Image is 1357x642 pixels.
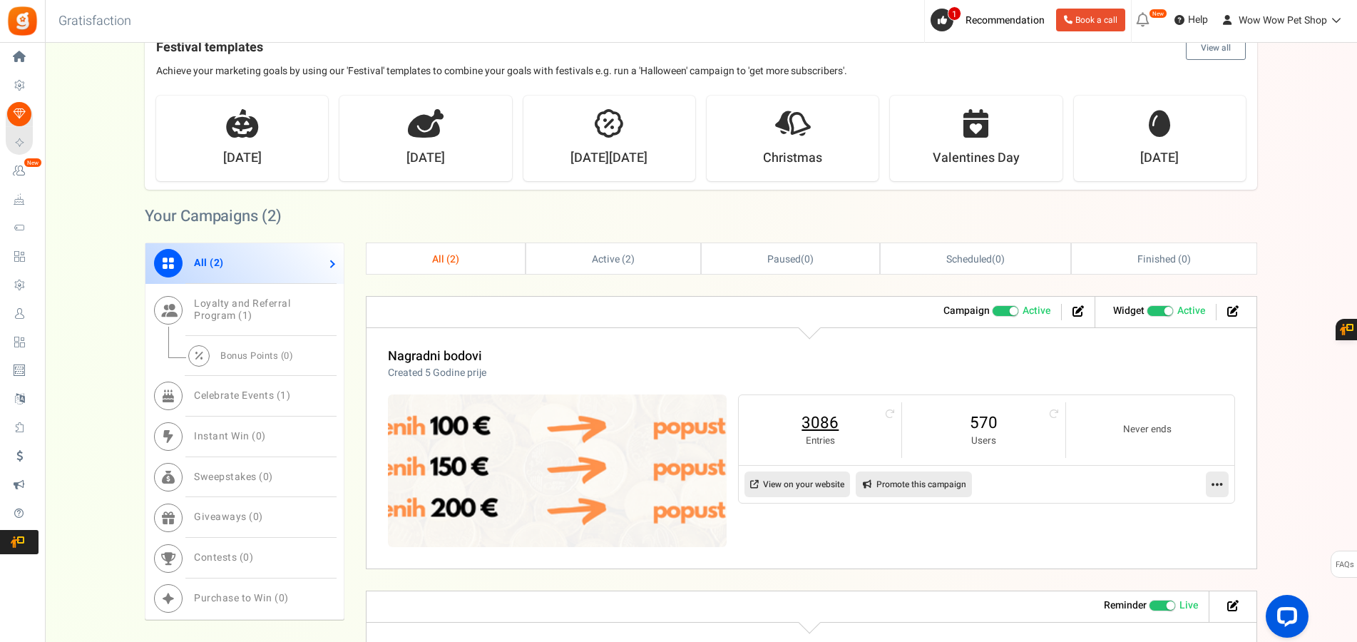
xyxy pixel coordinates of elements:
[43,7,147,36] h3: Gratisfaction
[194,296,290,323] span: Loyalty and Referral Program ( )
[279,591,285,606] span: 0
[570,149,647,168] strong: [DATE][DATE]
[1182,252,1187,267] span: 0
[1184,13,1208,27] span: Help
[432,252,459,267] span: All ( )
[267,205,276,228] span: 2
[1102,304,1217,320] li: Widget activated
[946,252,992,267] span: Scheduled
[1137,252,1190,267] span: Finished ( )
[1169,9,1214,31] a: Help
[194,550,253,565] span: Contests ( )
[6,159,39,183] a: New
[753,434,887,448] small: Entries
[753,412,887,434] a: 3086
[6,5,39,37] img: Gratisfaction
[1335,551,1354,579] span: FAQs
[1149,9,1167,19] em: New
[194,255,224,270] span: All ( )
[916,412,1050,434] a: 570
[995,252,1001,267] span: 0
[1177,304,1205,318] span: Active
[194,388,290,403] span: Celebrate Events ( )
[243,550,250,565] span: 0
[253,509,260,524] span: 0
[194,429,266,444] span: Instant Win ( )
[214,255,220,270] span: 2
[966,13,1045,28] span: Recommendation
[933,149,1020,168] strong: Valentines Day
[1239,13,1327,28] span: Wow Wow Pet Shop
[450,252,456,267] span: 2
[946,252,1004,267] span: ( )
[1140,149,1179,168] strong: [DATE]
[388,366,486,380] p: Created 5 Godine prije
[625,252,631,267] span: 2
[1179,598,1198,613] span: Live
[194,591,289,606] span: Purchase to Win ( )
[263,469,270,484] span: 0
[24,158,42,168] em: New
[223,149,262,168] strong: [DATE]
[145,209,282,223] h2: Your Campaigns ( )
[767,252,801,267] span: Paused
[931,9,1050,31] a: 1 Recommendation
[948,6,961,21] span: 1
[592,252,635,267] span: Active ( )
[156,64,1246,78] p: Achieve your marketing goals by using our 'Festival' templates to combine your goals with festiva...
[1186,36,1246,60] button: View all
[406,149,445,168] strong: [DATE]
[744,472,850,497] a: View on your website
[804,252,810,267] span: 0
[220,349,293,362] span: Bonus Points ( )
[388,347,482,366] a: Nagradni bodovi
[280,388,287,403] span: 1
[763,149,822,168] strong: Christmas
[767,252,814,267] span: ( )
[1056,9,1125,31] a: Book a call
[156,36,1246,60] h4: Festival templates
[194,509,263,524] span: Giveaways ( )
[856,472,972,497] a: Promote this campaign
[943,303,990,318] strong: Campaign
[1113,303,1145,318] strong: Widget
[916,434,1050,448] small: Users
[256,429,262,444] span: 0
[1023,304,1050,318] span: Active
[284,349,290,362] span: 0
[1080,423,1215,437] small: Never ends
[1104,598,1147,613] strong: Reminder
[242,308,249,323] span: 1
[194,469,273,484] span: Sweepstakes ( )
